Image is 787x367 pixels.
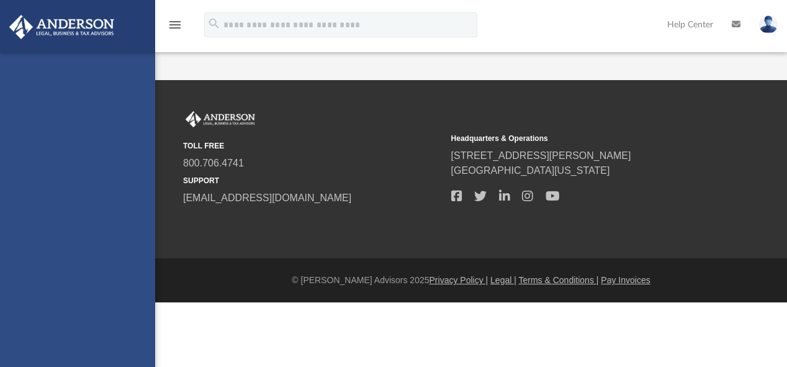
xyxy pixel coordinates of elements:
[168,24,182,32] a: menu
[429,275,488,285] a: Privacy Policy |
[451,165,610,176] a: [GEOGRAPHIC_DATA][US_STATE]
[601,275,650,285] a: Pay Invoices
[490,275,516,285] a: Legal |
[759,16,778,34] img: User Pic
[183,140,443,152] small: TOLL FREE
[183,193,351,203] a: [EMAIL_ADDRESS][DOMAIN_NAME]
[519,275,599,285] a: Terms & Conditions |
[155,274,787,287] div: © [PERSON_NAME] Advisors 2025
[451,150,631,161] a: [STREET_ADDRESS][PERSON_NAME]
[183,158,244,168] a: 800.706.4741
[207,17,221,30] i: search
[451,133,711,144] small: Headquarters & Operations
[183,175,443,186] small: SUPPORT
[183,111,258,127] img: Anderson Advisors Platinum Portal
[6,15,118,39] img: Anderson Advisors Platinum Portal
[168,17,182,32] i: menu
